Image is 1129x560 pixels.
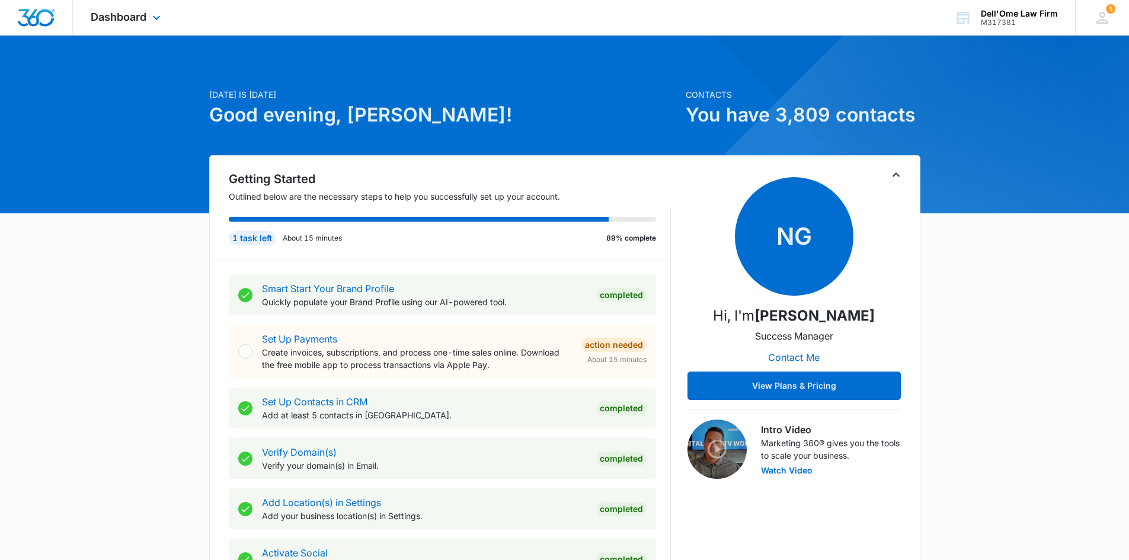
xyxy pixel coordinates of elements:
strong: [PERSON_NAME] [754,307,875,324]
p: 89% complete [606,233,656,244]
p: Create invoices, subscriptions, and process one-time sales online. Download the free mobile app t... [262,346,572,371]
h2: Getting Started [229,170,671,188]
div: Completed [596,452,647,466]
span: About 15 minutes [587,354,647,365]
p: Success Manager [755,329,833,343]
div: Completed [596,288,647,302]
span: 1 [1106,4,1115,14]
p: Outlined below are the necessary steps to help you successfully set up your account. [229,190,671,203]
button: Toggle Collapse [889,168,903,182]
img: Intro Video [687,420,747,479]
div: 1 task left [229,231,276,245]
button: View Plans & Pricing [687,372,901,400]
p: About 15 minutes [283,233,342,244]
div: Completed [596,502,647,516]
h3: Intro Video [761,423,901,437]
div: Action Needed [581,338,647,352]
p: Add your business location(s) in Settings. [262,510,587,522]
span: Dashboard [91,11,146,23]
div: account name [981,9,1058,18]
h1: Good evening, [PERSON_NAME]! [209,101,679,129]
button: Contact Me [756,343,831,372]
a: Verify Domain(s) [262,446,337,458]
a: Set Up Contacts in CRM [262,396,367,408]
p: Hi, I'm [713,305,875,327]
a: Smart Start Your Brand Profile [262,283,394,295]
div: account id [981,18,1058,27]
a: Set Up Payments [262,333,337,345]
p: [DATE] is [DATE] [209,88,679,101]
div: notifications count [1106,4,1115,14]
a: Activate Social [262,547,328,559]
p: Marketing 360® gives you the tools to scale your business. [761,437,901,462]
div: Completed [596,401,647,415]
p: Add at least 5 contacts in [GEOGRAPHIC_DATA]. [262,409,587,421]
h1: You have 3,809 contacts [686,101,920,129]
p: Contacts [686,88,920,101]
a: Add Location(s) in Settings [262,497,381,508]
span: NG [735,177,853,296]
button: Watch Video [761,466,813,475]
p: Quickly populate your Brand Profile using our AI-powered tool. [262,296,587,308]
p: Verify your domain(s) in Email. [262,459,587,472]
